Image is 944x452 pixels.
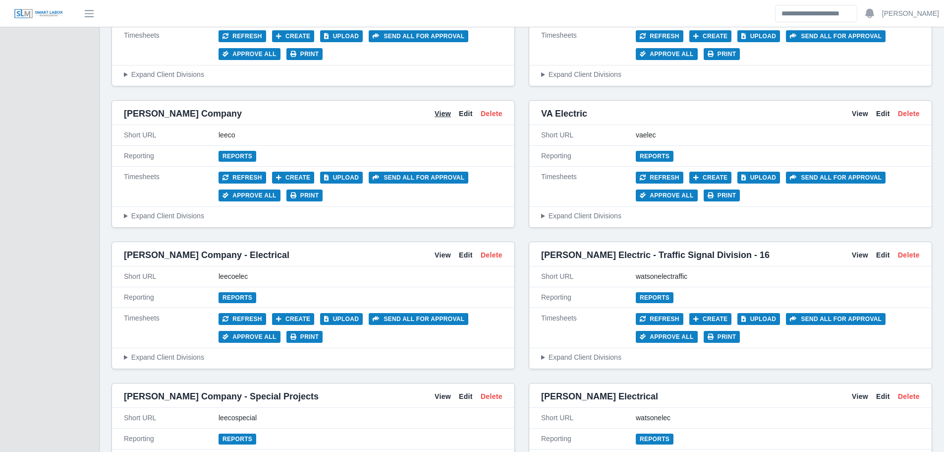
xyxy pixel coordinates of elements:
div: Reporting [124,434,219,444]
a: Delete [898,109,920,119]
a: Edit [876,391,890,402]
button: Refresh [219,172,266,184]
a: Edit [876,109,890,119]
button: Upload [737,172,780,184]
span: [PERSON_NAME] Company - Special Projects [124,389,319,403]
button: Upload [320,313,363,325]
a: Reports [219,292,256,303]
button: Send all for approval [369,172,468,184]
div: Timesheets [124,30,219,60]
div: leecospecial [219,413,502,423]
input: Search [775,5,857,22]
a: Delete [481,391,502,402]
a: View [852,250,868,260]
a: Edit [459,109,473,119]
div: Short URL [124,271,219,282]
a: Reports [219,151,256,162]
button: Approve All [219,331,280,343]
a: Edit [459,391,473,402]
summary: Expand Client Divisions [541,211,920,221]
button: Create [689,30,732,42]
button: Print [286,190,323,201]
summary: Expand Client Divisions [124,352,502,363]
div: Timesheets [541,172,636,201]
a: Edit [876,250,890,260]
a: View [435,109,451,119]
button: Refresh [636,30,683,42]
div: Reporting [124,292,219,303]
a: View [435,391,451,402]
div: Short URL [124,413,219,423]
span: [PERSON_NAME] Company [124,107,242,121]
a: Reports [636,151,673,162]
a: View [852,391,868,402]
div: Reporting [541,434,636,444]
a: Delete [898,250,920,260]
a: View [435,250,451,260]
button: Approve All [219,48,280,60]
button: Create [689,172,732,184]
button: Approve All [636,190,698,201]
span: VA Electric [541,107,587,121]
div: Short URL [541,130,636,140]
button: Create [272,172,315,184]
button: Print [704,48,740,60]
a: Delete [481,250,502,260]
button: Refresh [636,172,683,184]
button: Print [286,331,323,343]
a: Reports [636,292,673,303]
summary: Expand Client Divisions [541,69,920,80]
button: Create [689,313,732,325]
span: [PERSON_NAME] Company - Electrical [124,248,289,262]
a: View [852,109,868,119]
div: Reporting [541,151,636,161]
button: Refresh [219,313,266,325]
button: Refresh [636,313,683,325]
a: Edit [459,250,473,260]
div: leecoelec [219,271,502,282]
button: Send all for approval [786,172,886,184]
div: Short URL [541,413,636,423]
div: leeco [219,130,502,140]
button: Approve All [636,331,698,343]
div: watsonelec [636,413,920,423]
div: Timesheets [541,30,636,60]
div: Timesheets [124,313,219,343]
button: Upload [737,313,780,325]
span: [PERSON_NAME] Electrical [541,389,658,403]
button: Approve All [219,190,280,201]
button: Upload [320,30,363,42]
summary: Expand Client Divisions [124,69,502,80]
button: Send all for approval [369,30,468,42]
div: Short URL [541,271,636,282]
button: Upload [737,30,780,42]
button: Create [272,313,315,325]
summary: Expand Client Divisions [541,352,920,363]
button: Send all for approval [369,313,468,325]
div: Timesheets [124,172,219,201]
span: [PERSON_NAME] Electric - Traffic Signal Division - 16 [541,248,770,262]
img: SLM Logo [14,8,63,19]
a: Delete [481,109,502,119]
div: watsonelectraffic [636,271,920,282]
div: Reporting [541,292,636,303]
div: vaelec [636,130,920,140]
button: Refresh [219,30,266,42]
button: Upload [320,172,363,184]
a: Delete [898,391,920,402]
button: Create [272,30,315,42]
button: Send all for approval [786,313,886,325]
div: Short URL [124,130,219,140]
button: Send all for approval [786,30,886,42]
button: Print [704,190,740,201]
div: Reporting [124,151,219,161]
a: Reports [219,434,256,445]
button: Print [704,331,740,343]
a: [PERSON_NAME] [882,8,939,19]
button: Approve All [636,48,698,60]
a: Reports [636,434,673,445]
summary: Expand Client Divisions [124,211,502,221]
button: Print [286,48,323,60]
div: Timesheets [541,313,636,343]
